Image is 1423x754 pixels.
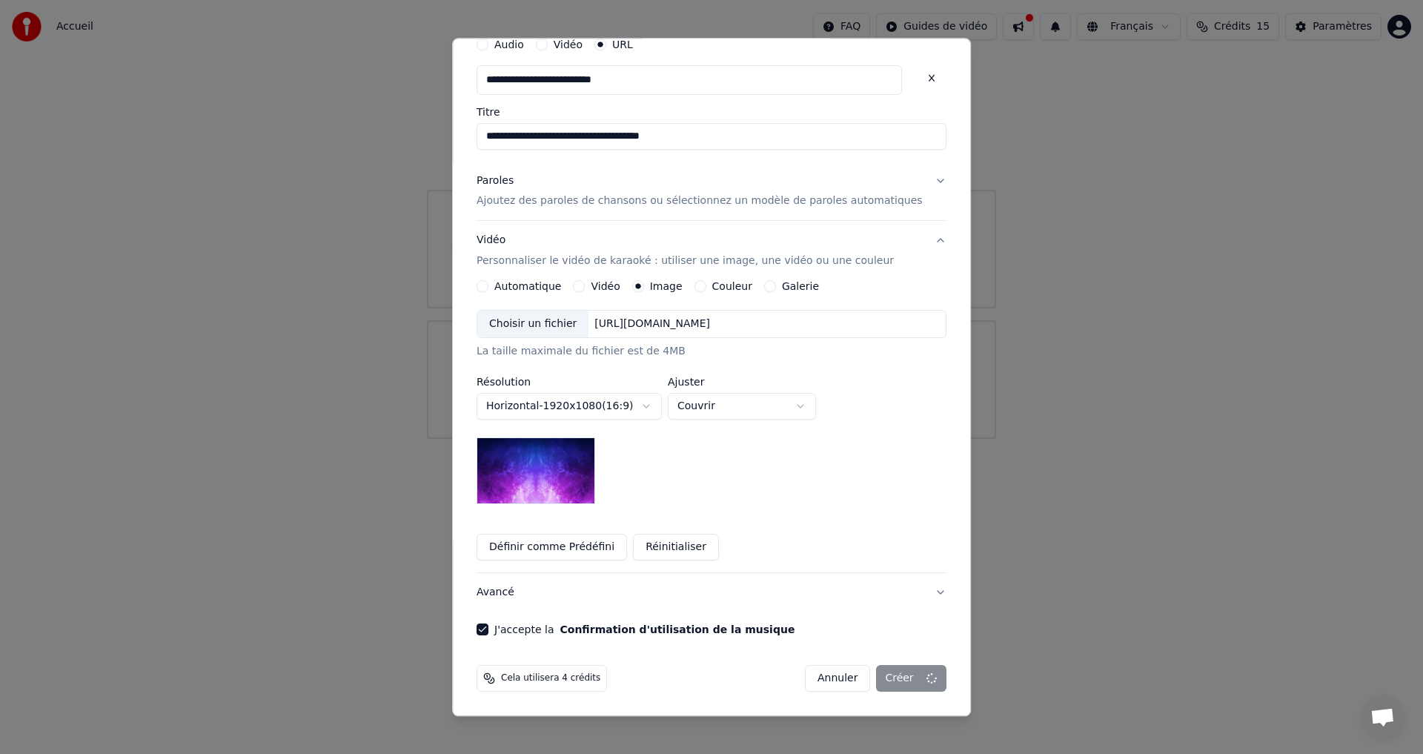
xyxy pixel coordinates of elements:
button: Avancé [477,574,946,612]
p: Personnaliser le vidéo de karaoké : utiliser une image, une vidéo ou une couleur [477,254,894,269]
button: ParolesAjoutez des paroles de chansons ou sélectionnez un modèle de paroles automatiques [477,162,946,221]
p: Ajoutez des paroles de chansons ou sélectionnez un modèle de paroles automatiques [477,194,923,209]
div: VidéoPersonnaliser le vidéo de karaoké : utiliser une image, une vidéo ou une couleur [477,281,946,573]
button: Définir comme Prédéfini [477,535,627,561]
button: Réinitialiser [633,535,719,561]
label: Vidéo [591,282,620,292]
div: Choisir un fichier [477,311,588,338]
label: Automatique [494,282,561,292]
div: Paroles [477,173,514,188]
label: J'accepte la [494,625,795,635]
button: VidéoPersonnaliser le vidéo de karaoké : utiliser une image, une vidéo ou une couleur [477,222,946,281]
label: Audio [494,39,524,50]
button: J'accepte la [560,625,795,635]
label: Ajuster [668,377,816,388]
label: Résolution [477,377,662,388]
label: Vidéo [554,39,583,50]
span: Cela utilisera 4 crédits [501,673,600,685]
button: Annuler [805,666,870,692]
label: URL [612,39,633,50]
label: Galerie [782,282,819,292]
div: Vidéo [477,234,894,269]
label: Couleur [712,282,752,292]
div: La taille maximale du fichier est de 4MB [477,345,946,360]
div: [URL][DOMAIN_NAME] [589,317,717,332]
label: Titre [477,107,946,117]
label: Image [650,282,683,292]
